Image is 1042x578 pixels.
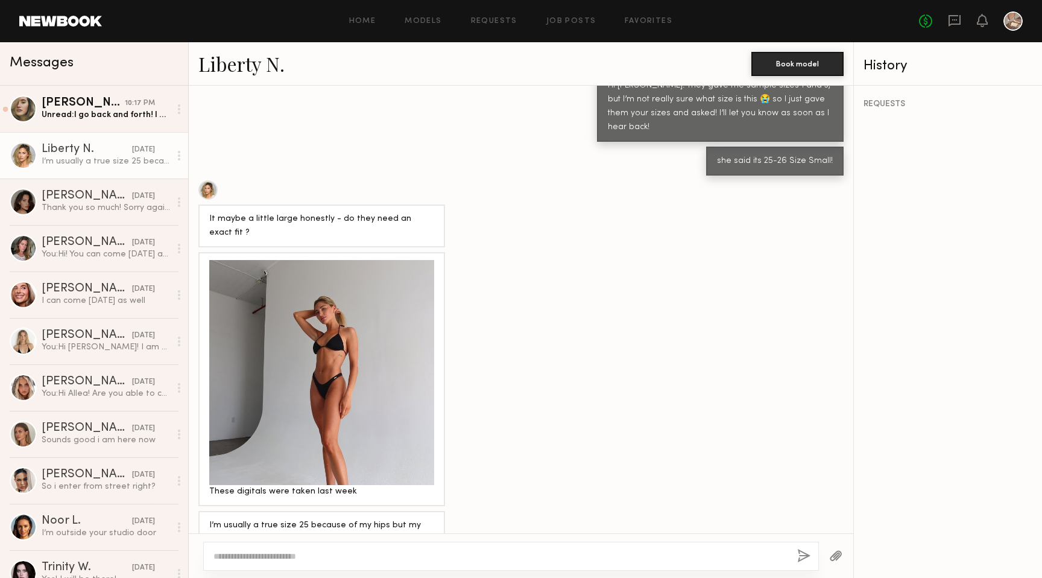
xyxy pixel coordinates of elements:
div: Hi [PERSON_NAME]! They gave me sample sizes 1 and 3, but I’m not really sure what size is this 😭 ... [608,79,833,135]
div: Unread: I go back and forth! I have work out here! [42,109,170,121]
a: Models [405,17,441,25]
a: Job Posts [546,17,596,25]
div: I’m outside your studio door [42,527,170,539]
div: Liberty N. [42,144,132,156]
div: History [864,59,1032,73]
div: [PERSON_NAME] [42,329,132,341]
div: [DATE] [132,376,155,388]
div: Trinity W. [42,562,132,574]
div: So i enter from street right? [42,481,170,492]
div: [PERSON_NAME] [42,190,132,202]
div: [DATE] [132,562,155,574]
div: she said its 25-26 Size Small! [717,154,833,168]
a: Favorites [625,17,672,25]
div: [PERSON_NAME] [42,97,125,109]
div: [DATE] [132,237,155,249]
div: You: Hi [PERSON_NAME]! I am Hyunjae a photographer of [GEOGRAPHIC_DATA] in downtown [GEOGRAPHIC_D... [42,341,170,353]
div: [DATE] [132,330,155,341]
div: I can come [DATE] as well [42,295,170,306]
div: [DATE] [132,144,155,156]
div: [PERSON_NAME] [42,283,132,295]
div: It maybe a little large honestly - do they need an exact fit ? [209,212,434,240]
div: [PERSON_NAME] [42,469,132,481]
div: [DATE] [132,469,155,481]
a: Book model [751,58,844,68]
div: [PERSON_NAME] [42,237,132,249]
a: Requests [471,17,517,25]
div: 10:17 PM [125,98,155,109]
div: [DATE] [132,423,155,434]
div: You: Hi Allea! Are you able to come for the casting on [DATE]? At downtown [GEOGRAPHIC_DATA]! [42,388,170,399]
span: Messages [10,56,74,70]
div: These digitals were taken last week [209,485,434,499]
div: Sounds good i am here now [42,434,170,446]
div: [DATE] [132,284,155,295]
div: [PERSON_NAME] [42,422,132,434]
div: I’m usually a true size 25 because of my hips but my waist is 24 [209,519,434,547]
div: REQUESTS [864,100,1032,109]
div: [DATE] [132,516,155,527]
a: Liberty N. [198,51,285,77]
div: Noor L. [42,515,132,527]
div: [PERSON_NAME] [42,376,132,388]
div: I’m usually a true size 25 because of my hips but my waist is 24 [42,156,170,167]
div: [DATE] [132,191,155,202]
a: Home [349,17,376,25]
div: You: Hi! You can come [DATE] after 12:30 if that works for you and [DATE] and [DATE] is avail! [42,249,170,260]
div: Thank you so much! Sorry again! I really appreciate your time. [42,202,170,214]
button: Book model [751,52,844,76]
